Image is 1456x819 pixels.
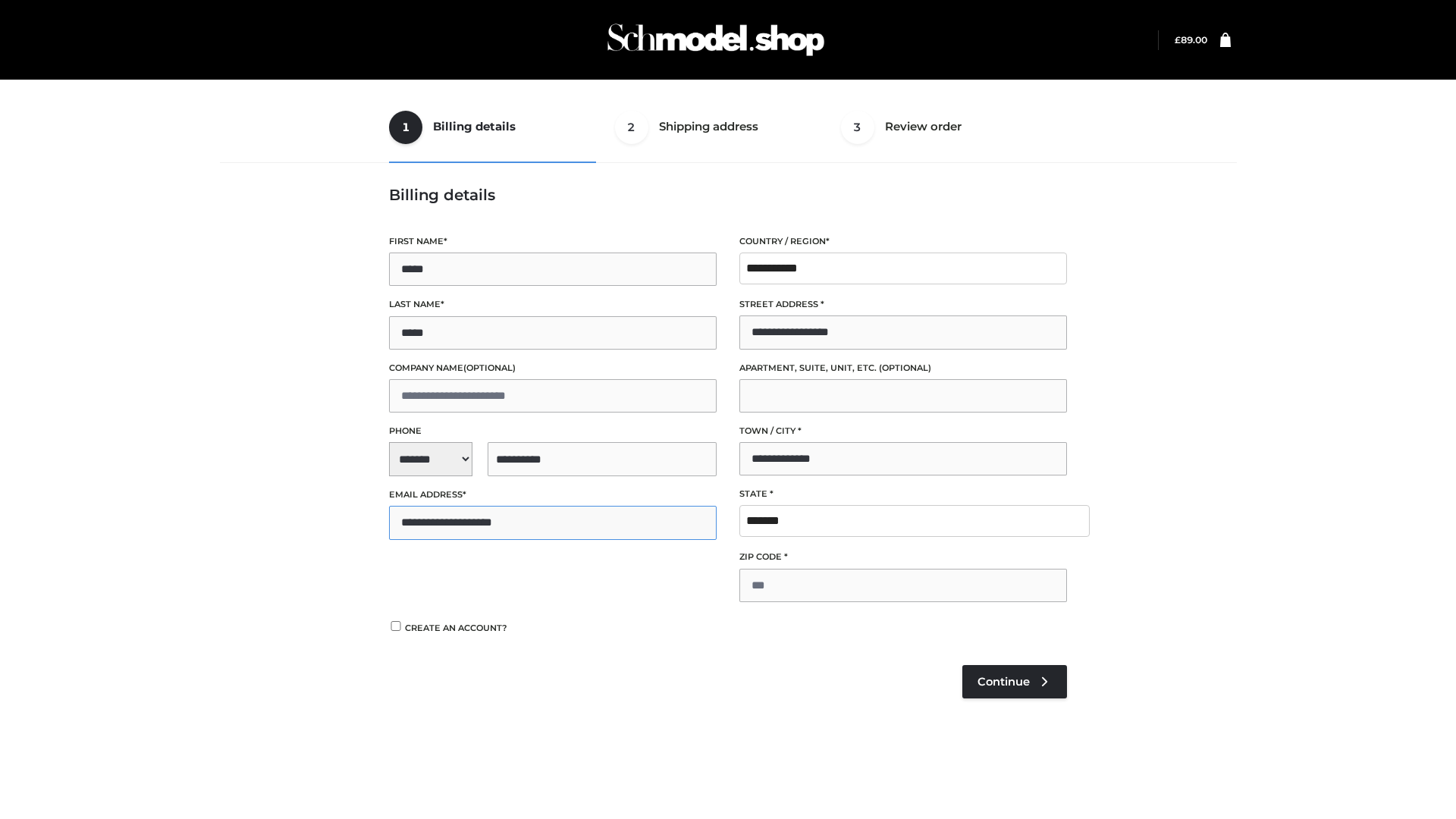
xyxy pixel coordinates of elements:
span: (optional) [463,362,516,373]
h3: Billing details [389,186,1067,204]
bdi: 89.00 [1175,34,1207,45]
label: Last name [389,297,717,312]
span: Create an account? [405,623,507,633]
span: £ [1175,34,1181,45]
label: Email address [389,488,717,502]
label: Country / Region [739,234,1067,249]
label: ZIP Code [739,550,1067,564]
img: Schmodel Admin 964 [602,10,830,70]
span: (optional) [879,362,931,373]
label: State [739,487,1067,501]
span: Continue [977,675,1030,689]
label: Town / City [739,424,1067,438]
a: £89.00 [1175,34,1207,45]
label: First name [389,234,717,249]
label: Apartment, suite, unit, etc. [739,361,1067,375]
label: Street address [739,297,1067,312]
label: Phone [389,424,717,438]
label: Company name [389,361,717,375]
input: Create an account? [389,621,403,631]
a: Continue [962,665,1067,698]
